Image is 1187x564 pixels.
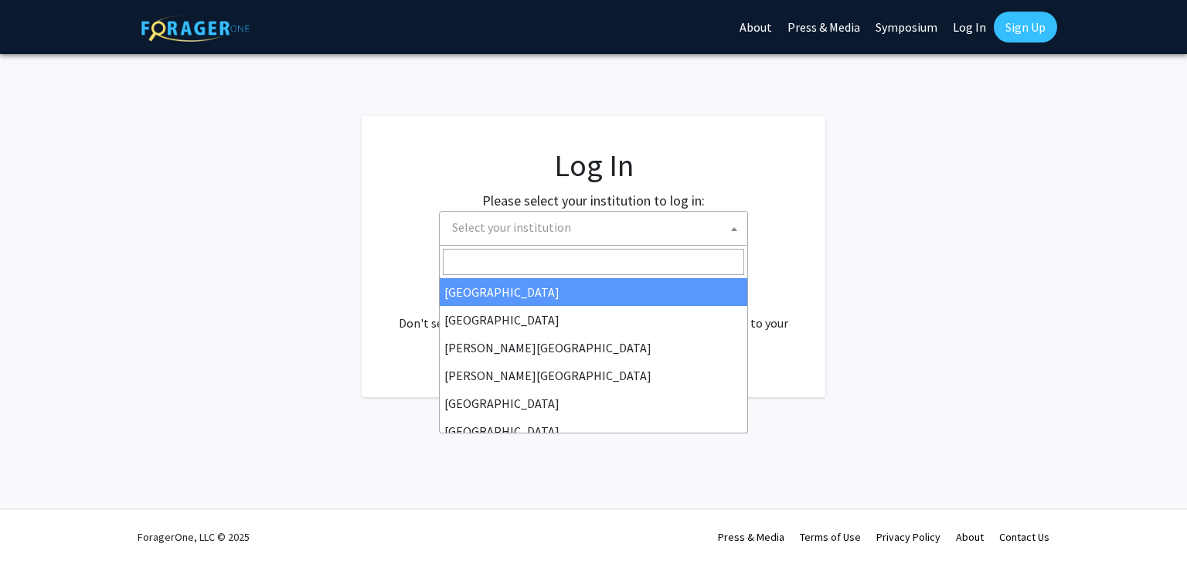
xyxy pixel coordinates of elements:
[452,219,571,235] span: Select your institution
[999,530,1049,544] a: Contact Us
[440,334,747,362] li: [PERSON_NAME][GEOGRAPHIC_DATA]
[440,306,747,334] li: [GEOGRAPHIC_DATA]
[446,212,747,243] span: Select your institution
[393,147,794,184] h1: Log In
[876,530,940,544] a: Privacy Policy
[440,389,747,417] li: [GEOGRAPHIC_DATA]
[393,277,794,351] div: No account? . Don't see your institution? about bringing ForagerOne to your institution.
[994,12,1057,42] a: Sign Up
[138,510,250,564] div: ForagerOne, LLC © 2025
[439,211,748,246] span: Select your institution
[482,190,705,211] label: Please select your institution to log in:
[440,362,747,389] li: [PERSON_NAME][GEOGRAPHIC_DATA]
[440,278,747,306] li: [GEOGRAPHIC_DATA]
[443,249,744,275] input: Search
[800,530,861,544] a: Terms of Use
[141,15,250,42] img: ForagerOne Logo
[956,530,984,544] a: About
[440,417,747,445] li: [GEOGRAPHIC_DATA]
[718,530,784,544] a: Press & Media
